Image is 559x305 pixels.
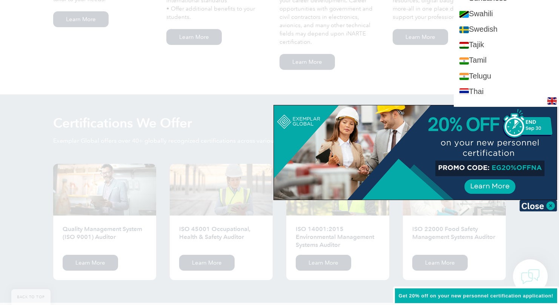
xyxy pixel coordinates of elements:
[454,22,559,37] a: Swedish
[459,26,469,34] img: sv
[459,88,469,96] img: th
[454,6,559,22] a: Swahili
[399,293,553,299] span: Get 20% off on your new personnel certification application!
[454,37,559,52] a: Tajik
[547,97,557,105] img: en
[459,57,469,65] img: ta
[459,11,469,18] img: sw
[454,84,559,99] a: Thai
[519,200,557,211] img: Close
[459,73,469,80] img: te
[454,68,559,84] a: Telugu
[459,42,469,49] img: tg
[454,52,559,68] a: Tamil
